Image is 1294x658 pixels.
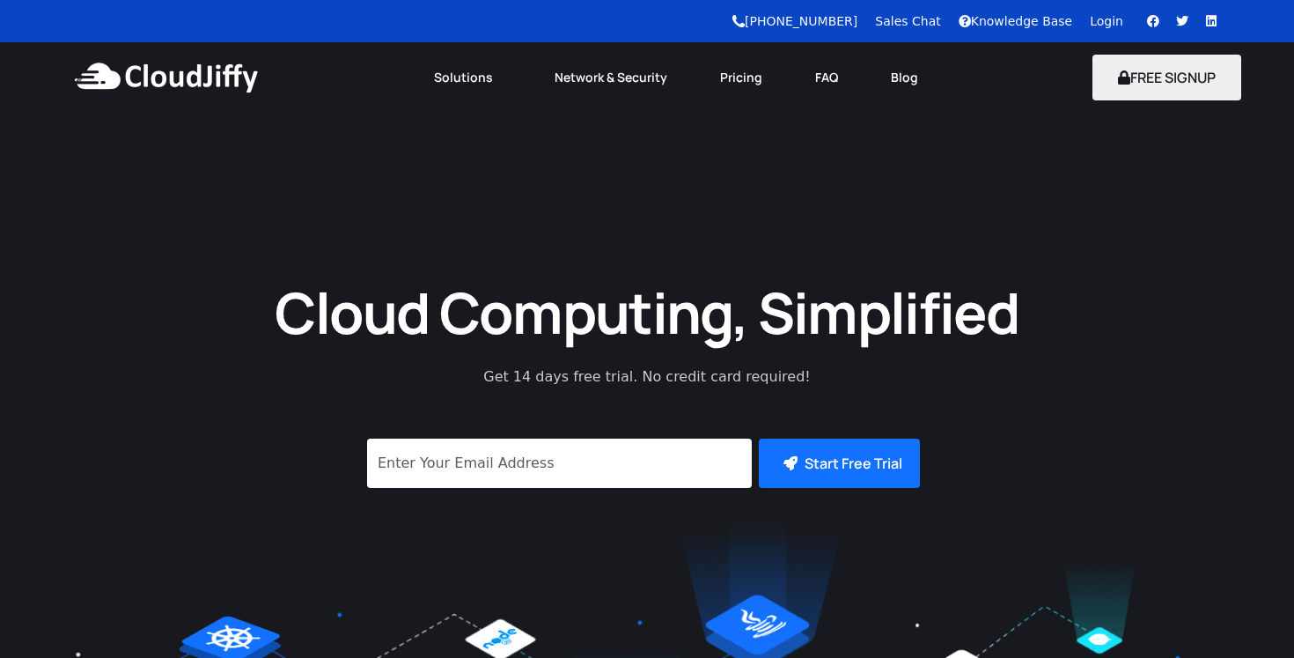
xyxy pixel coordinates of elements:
a: Solutions [408,58,528,97]
a: Knowledge Base [959,14,1073,28]
a: Blog [864,58,945,97]
a: Login [1090,14,1123,28]
a: Network & Security [528,58,694,97]
a: Pricing [694,58,789,97]
p: Get 14 days free trial. No credit card required! [405,366,889,388]
button: Start Free Trial [759,439,920,488]
h1: Cloud Computing, Simplified [251,276,1043,349]
a: [PHONE_NUMBER] [732,14,857,28]
button: FREE SIGNUP [1092,55,1241,100]
a: Sales Chat [875,14,940,28]
a: FAQ [789,58,864,97]
a: FREE SIGNUP [1092,68,1241,87]
input: Enter Your Email Address [367,439,752,488]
